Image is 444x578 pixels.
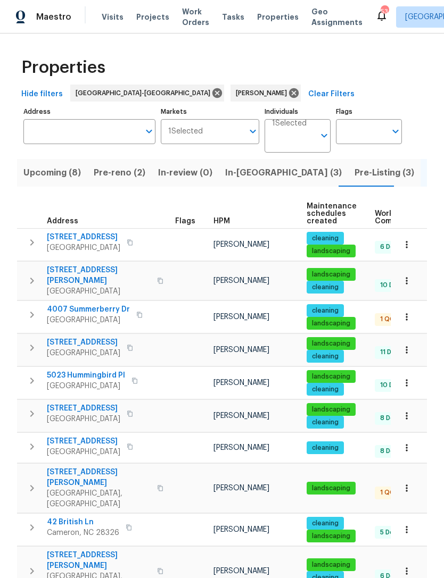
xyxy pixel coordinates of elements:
span: Clear Filters [308,88,355,101]
span: Properties [21,62,105,73]
span: landscaping [308,270,355,279]
span: [GEOGRAPHIC_DATA]-[GEOGRAPHIC_DATA] [76,88,215,98]
span: Properties [257,12,299,22]
span: landscaping [308,319,355,328]
span: Work Orders [182,6,209,28]
span: Geo Assignments [311,6,363,28]
span: [PERSON_NAME] [213,567,269,575]
span: cleaning [308,306,343,315]
span: [PERSON_NAME] [213,241,269,248]
span: 10 Done [376,381,410,390]
span: 4007 Summerberry Dr [47,304,130,315]
span: [GEOGRAPHIC_DATA] [47,447,120,457]
div: [PERSON_NAME] [231,85,301,102]
span: [STREET_ADDRESS][PERSON_NAME] [47,550,151,571]
span: cleaning [308,519,343,528]
span: Address [47,217,78,225]
span: [PERSON_NAME] [236,88,291,98]
span: 11 Done [376,348,408,357]
span: Projects [136,12,169,22]
span: Pre-reno (2) [94,165,145,180]
button: Open [388,124,403,139]
span: [GEOGRAPHIC_DATA], [GEOGRAPHIC_DATA] [47,488,151,509]
span: HPM [213,217,230,225]
span: Cameron, NC 28326 [47,527,119,538]
span: 42 British Ln [47,517,119,527]
span: 1 Selected [272,119,307,128]
span: [PERSON_NAME] [213,526,269,533]
span: [PERSON_NAME] [213,484,269,492]
span: 10 Done [376,281,410,290]
span: 1 QC [376,315,399,324]
span: [STREET_ADDRESS] [47,337,120,348]
span: [GEOGRAPHIC_DATA] [47,315,130,325]
span: [GEOGRAPHIC_DATA] [47,242,120,253]
span: [STREET_ADDRESS] [47,232,120,242]
span: 1 Selected [168,127,203,136]
span: [GEOGRAPHIC_DATA] [47,286,151,297]
span: landscaping [308,339,355,348]
span: [GEOGRAPHIC_DATA] [47,414,120,424]
span: [PERSON_NAME] [213,412,269,420]
span: 8 Done [376,447,407,456]
button: Open [245,124,260,139]
span: [GEOGRAPHIC_DATA] [47,381,125,391]
button: Open [317,128,332,143]
span: [PERSON_NAME] [213,346,269,354]
span: 5 Done [376,528,406,537]
span: landscaping [308,484,355,493]
span: Flags [175,217,195,225]
label: Address [23,108,155,115]
label: Markets [161,108,260,115]
span: landscaping [308,560,355,569]
span: Upcoming (8) [23,165,81,180]
label: Individuals [265,108,331,115]
span: landscaping [308,532,355,541]
span: cleaning [308,418,343,427]
span: [PERSON_NAME] [213,313,269,321]
span: landscaping [308,405,355,414]
span: [PERSON_NAME] [213,277,269,284]
span: 8 Done [376,414,407,423]
span: [PERSON_NAME] [213,379,269,387]
button: Open [142,124,157,139]
span: [GEOGRAPHIC_DATA] [47,348,120,358]
span: 1 QC [376,488,399,497]
span: cleaning [308,385,343,394]
span: 5023 Hummingbird Pl [47,370,125,381]
button: Hide filters [17,85,67,104]
span: landscaping [308,247,355,256]
span: cleaning [308,234,343,243]
span: landscaping [308,372,355,381]
span: cleaning [308,283,343,292]
span: cleaning [308,443,343,453]
span: cleaning [308,352,343,361]
span: Work Order Completion [375,210,442,225]
span: [STREET_ADDRESS][PERSON_NAME] [47,467,151,488]
label: Flags [336,108,402,115]
span: Hide filters [21,88,63,101]
div: 53 [381,6,388,17]
span: [STREET_ADDRESS] [47,436,120,447]
span: Visits [102,12,124,22]
span: [PERSON_NAME] [213,444,269,451]
span: Pre-Listing (3) [355,165,414,180]
span: 6 Done [376,242,407,252]
span: In-[GEOGRAPHIC_DATA] (3) [225,165,342,180]
span: Tasks [222,13,244,21]
span: [STREET_ADDRESS][PERSON_NAME] [47,265,151,286]
button: Clear Filters [304,85,359,104]
span: [STREET_ADDRESS] [47,403,120,414]
div: [GEOGRAPHIC_DATA]-[GEOGRAPHIC_DATA] [70,85,224,102]
span: Maintenance schedules created [307,203,357,225]
span: In-review (0) [158,165,212,180]
span: Maestro [36,12,71,22]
